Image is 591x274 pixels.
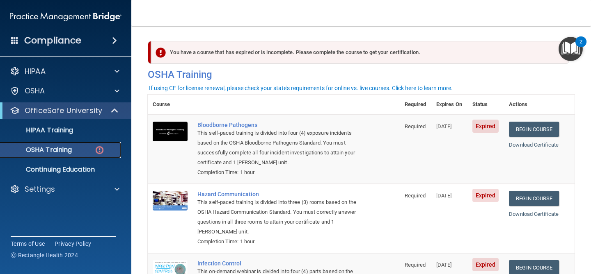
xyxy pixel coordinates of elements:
a: Privacy Policy [55,240,92,248]
th: Actions [504,95,575,115]
span: Expired [472,120,499,133]
a: Bloodborne Pathogens [197,122,359,128]
p: Settings [25,184,55,194]
span: [DATE] [436,123,452,129]
div: This self-paced training is divided into four (4) exposure incidents based on the OSHA Bloodborne... [197,128,359,168]
div: 2 [580,42,582,52]
span: Required [405,262,426,268]
span: Expired [472,258,499,271]
h4: Compliance [24,35,81,46]
div: If using CE for license renewal, please check your state's requirements for online vs. live cours... [149,85,453,91]
a: Begin Course [509,191,559,206]
div: Completion Time: 1 hour [197,168,359,177]
p: HIPAA [25,66,46,76]
span: [DATE] [436,262,452,268]
img: danger-circle.6113f641.png [94,145,105,155]
a: Settings [10,184,119,194]
h4: OSHA Training [148,69,575,80]
span: Required [405,123,426,129]
div: This self-paced training is divided into three (3) rooms based on the OSHA Hazard Communication S... [197,197,359,237]
p: OSHA Training [5,146,72,154]
img: exclamation-circle-solid-danger.72ef9ffc.png [156,48,166,58]
th: Expires On [431,95,467,115]
span: [DATE] [436,192,452,199]
span: Required [405,192,426,199]
th: Status [467,95,504,115]
div: You have a course that has expired or is incomplete. Please complete the course to get your certi... [151,41,569,64]
button: Open Resource Center, 2 new notifications [559,37,583,61]
img: PMB logo [10,9,121,25]
th: Required [400,95,431,115]
a: OSHA [10,86,119,96]
p: Continuing Education [5,165,117,174]
div: Completion Time: 1 hour [197,237,359,247]
p: HIPAA Training [5,126,73,134]
a: Begin Course [509,122,559,137]
a: HIPAA [10,66,119,76]
a: Terms of Use [11,240,45,248]
a: Download Certificate [509,211,559,217]
th: Course [148,95,192,115]
a: Hazard Communication [197,191,359,197]
p: OSHA [25,86,45,96]
a: Download Certificate [509,142,559,148]
p: OfficeSafe University [25,106,102,115]
a: Infection Control [197,260,359,267]
button: If using CE for license renewal, please check your state's requirements for online vs. live cours... [148,84,454,92]
span: Expired [472,189,499,202]
a: OfficeSafe University [10,106,119,115]
span: Ⓒ Rectangle Health 2024 [11,251,78,259]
